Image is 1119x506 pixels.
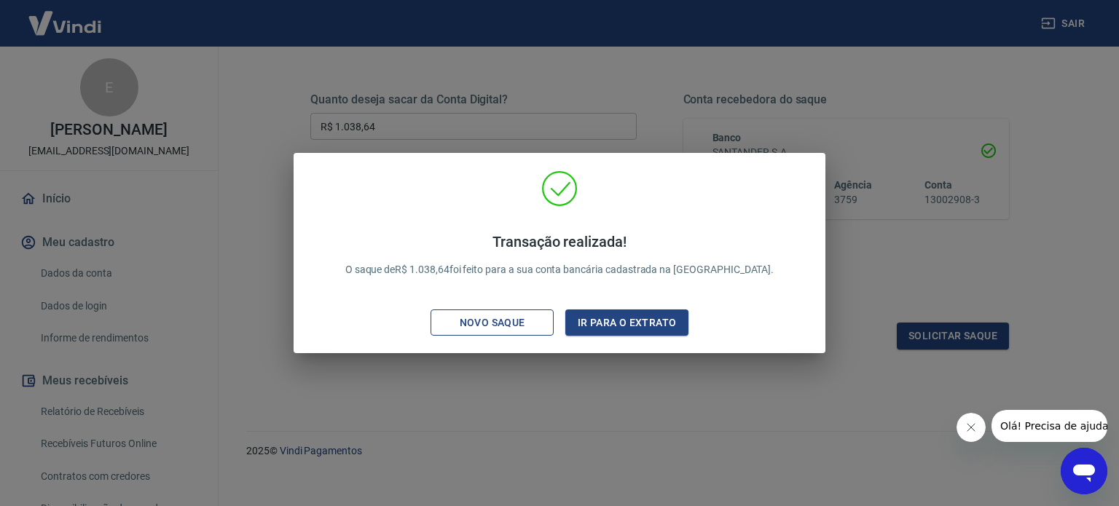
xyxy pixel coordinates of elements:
h4: Transação realizada! [345,233,774,250]
iframe: Fechar mensagem [957,413,986,442]
button: Novo saque [431,309,554,336]
span: Olá! Precisa de ajuda? [9,10,122,22]
iframe: Mensagem da empresa [992,410,1107,442]
p: O saque de R$ 1.038,64 foi feito para a sua conta bancária cadastrada na [GEOGRAPHIC_DATA]. [345,233,774,277]
div: Novo saque [442,314,543,332]
iframe: Botão para abrir a janela de mensagens [1061,448,1107,494]
button: Ir para o extrato [565,309,688,336]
